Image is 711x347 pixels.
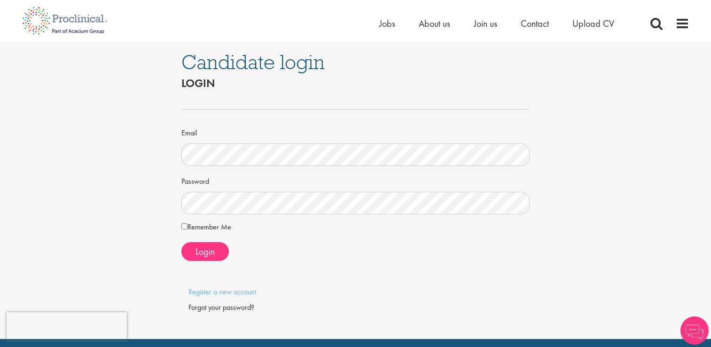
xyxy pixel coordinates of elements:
[181,221,231,233] label: Remember Me
[572,17,614,30] a: Upload CV
[181,242,229,261] button: Login
[181,49,325,75] span: Candidate login
[181,77,530,89] h2: Login
[181,173,209,187] label: Password
[195,245,215,258] span: Login
[7,312,127,340] iframe: reCAPTCHA
[474,17,497,30] a: Join us
[181,223,188,229] input: Remember Me
[521,17,549,30] a: Contact
[419,17,450,30] a: About us
[188,302,523,313] div: Forgot your password?
[680,316,709,345] img: Chatbot
[181,125,197,139] label: Email
[379,17,395,30] a: Jobs
[188,287,256,297] a: Register a new account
